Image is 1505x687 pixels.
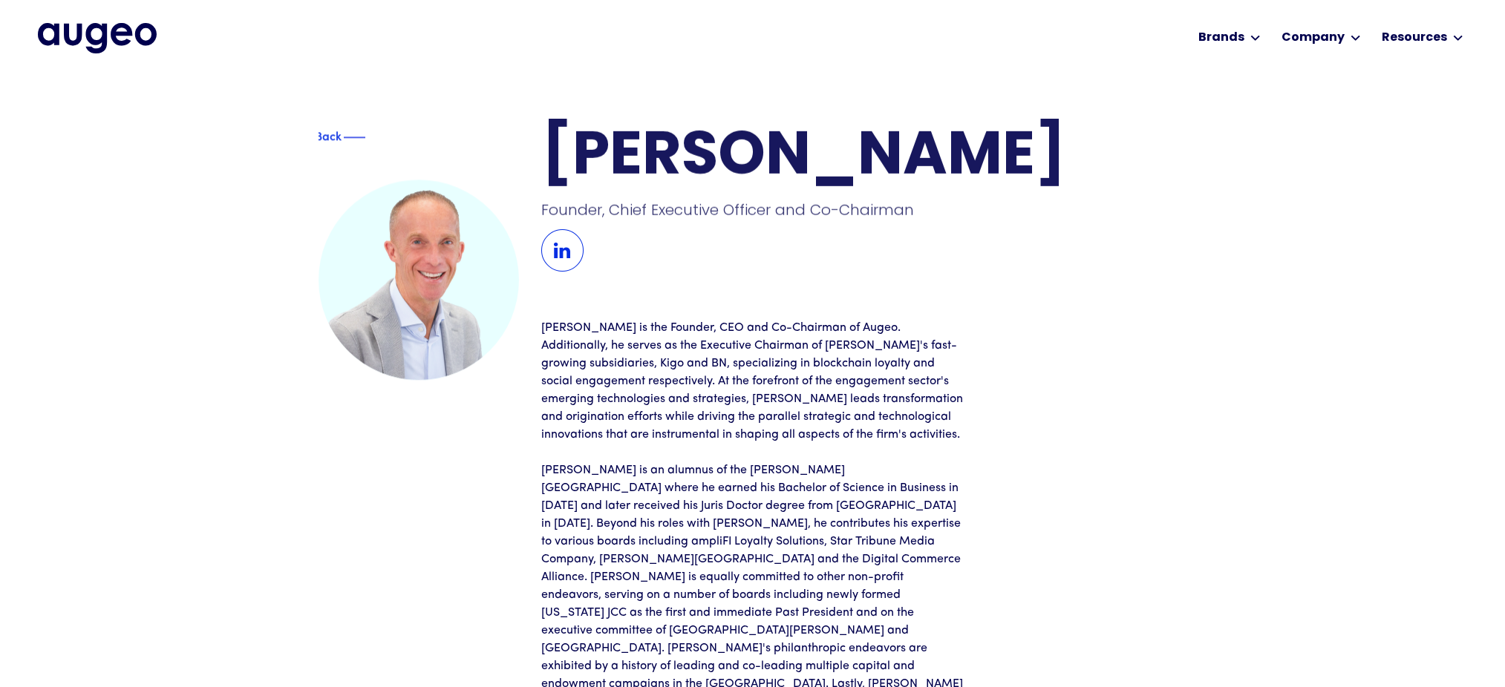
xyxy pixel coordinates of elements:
img: Augeo's full logo in midnight blue. [38,23,157,53]
div: Founder, Chief Executive Officer and Co-Chairman [541,200,969,220]
div: Resources [1382,29,1447,47]
img: LinkedIn Icon [541,229,584,272]
p: ‍ [541,444,964,461]
img: Blue decorative line [343,128,365,146]
a: Blue text arrowBackBlue decorative line [319,129,382,145]
h1: [PERSON_NAME] [541,128,1187,188]
a: home [38,23,157,53]
p: [PERSON_NAME] is the Founder, CEO and Co-Chairman of Augeo. Additionally, he serves as the Execut... [541,319,964,444]
div: Back [315,126,342,144]
div: Company [1282,29,1345,47]
div: Brands [1198,29,1244,47]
